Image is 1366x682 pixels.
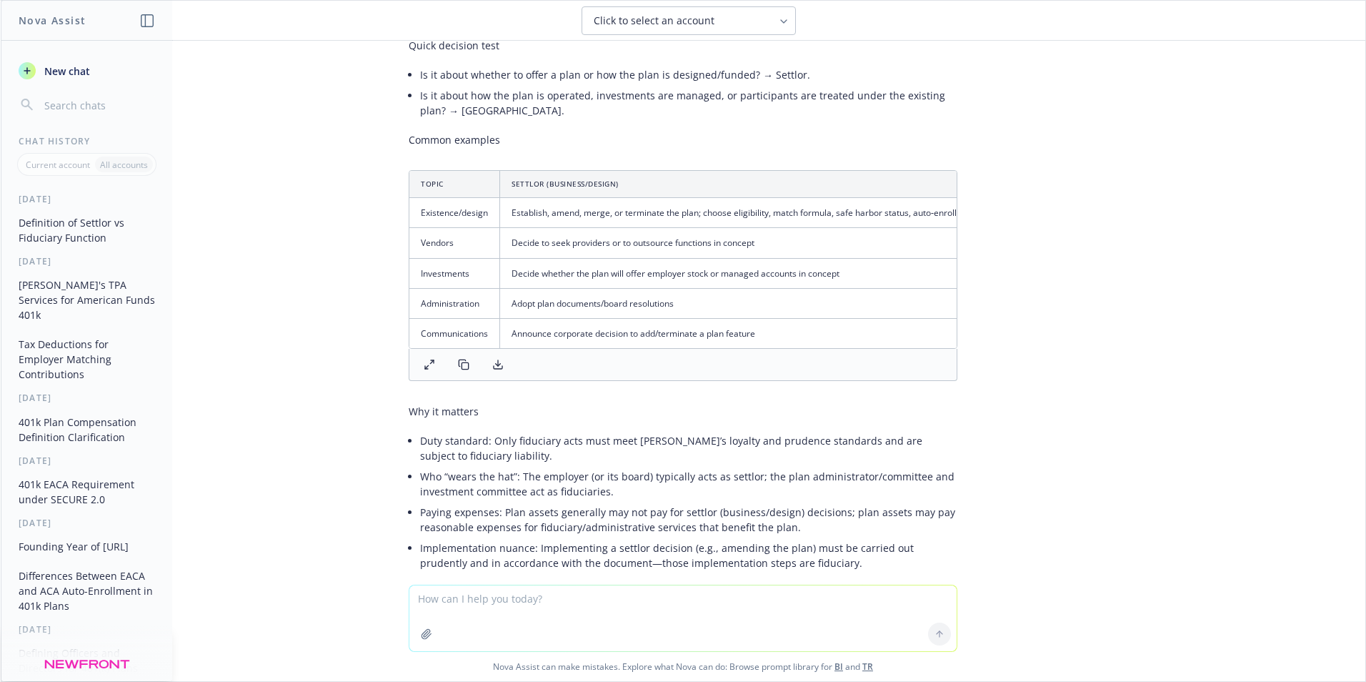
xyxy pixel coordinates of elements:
[13,211,161,249] button: Definition of Settlor vs Fiduciary Function
[500,228,1135,258] td: Decide to seek providers or to outsource functions in concept
[1,255,172,267] div: [DATE]
[420,538,957,573] li: Implementation nuance: Implementing a settlor decision (e.g., amending the plan) must be carried ...
[1,135,172,147] div: Chat History
[420,64,957,85] li: Is it about whether to offer a plan or how the plan is designed/funded? → Settlor.
[409,404,957,419] p: Why it matters
[500,171,1135,198] th: Settlor (business/design)
[100,159,148,171] p: All accounts
[1,623,172,636] div: [DATE]
[420,466,957,502] li: Who “wears the hat”: The employer (or its board) typically acts as settlor; the plan administrato...
[500,198,1135,228] td: Establish, amend, merge, or terminate the plan; choose eligibility, match formula, safe harbor st...
[409,171,500,198] th: Topic
[13,473,161,511] button: 401k EACA Requirement under SECURE 2.0
[13,58,161,84] button: New chat
[582,6,796,35] button: Click to select an account
[1,455,172,467] div: [DATE]
[1,193,172,205] div: [DATE]
[409,288,500,318] td: Administration
[409,198,500,228] td: Existence/design
[420,430,957,466] li: Duty standard: Only fiduciary acts must meet [PERSON_NAME]’s loyalty and prudence standards and a...
[13,564,161,618] button: Differences Between EACA and ACA Auto-Enrollment in 401k Plans
[409,318,500,348] td: Communications
[500,318,1135,348] td: Announce corporate decision to add/terminate a plan feature
[41,64,90,79] span: New chat
[420,85,957,121] li: Is it about how the plan is operated, investments are managed, or participants are treated under ...
[13,332,161,386] button: Tax Deductions for Employer Matching Contributions
[409,228,500,258] td: Vendors
[500,258,1135,288] td: Decide whether the plan will offer employer stock or managed accounts in concept
[13,273,161,327] button: [PERSON_NAME]'s TPA Services for American Funds 401k
[862,661,873,673] a: TR
[409,38,957,53] p: Quick decision test
[1,517,172,529] div: [DATE]
[19,13,86,28] h1: Nova Assist
[1,392,172,404] div: [DATE]
[500,288,1135,318] td: Adopt plan documents/board resolutions
[13,641,161,680] button: Defining Officers and Directors for 401(k) Plans
[6,652,1360,681] span: Nova Assist can make mistakes. Explore what Nova can do: Browse prompt library for and
[26,159,90,171] p: Current account
[409,132,957,147] p: Common examples
[594,14,714,28] span: Click to select an account
[834,661,843,673] a: BI
[13,410,161,449] button: 401k Plan Compensation Definition Clarification
[13,535,161,558] button: Founding Year of [URL]
[420,502,957,538] li: Paying expenses: Plan assets generally may not pay for settlor (business/design) decisions; plan ...
[41,95,155,115] input: Search chats
[409,258,500,288] td: Investments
